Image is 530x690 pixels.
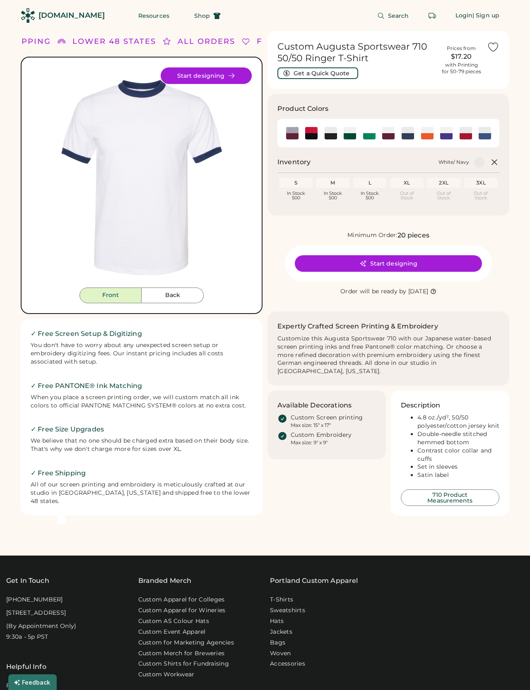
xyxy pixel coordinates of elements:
[286,127,299,139] img: Athletic Heather/ Maroon Swatch Image
[455,12,473,20] div: Login
[440,127,453,139] img: White/ Purple Swatch Image
[479,127,491,139] img: White/ Royal Swatch Image
[401,489,499,506] button: 710 Product Measurements
[325,127,337,139] img: White/ Black Swatch Image
[291,414,363,422] div: Custom Screen printing
[466,180,496,186] div: 3XL
[277,157,311,167] h2: Inventory
[440,127,453,139] div: White/ Purple
[277,335,499,376] div: Customize this Augusta Sportswear 710 with our Japanese water-based screen printing inks and free...
[447,45,476,52] div: Prices from
[270,576,358,586] a: Portland Custom Apparel
[178,36,235,47] div: ALL ORDERS
[382,127,395,139] img: White/ Maroon Swatch Image
[31,67,252,287] div: 710 Style Image
[325,127,337,139] div: White/ Black
[31,468,253,478] h2: ✓ Free Shipping
[355,180,385,186] div: L
[367,7,419,24] button: Search
[281,191,311,200] div: In Stock 500
[270,596,293,604] a: T-Shirts
[402,127,414,139] div: White/ Navy
[295,255,482,272] button: Start designing
[441,52,482,62] div: $17.20
[138,671,195,679] a: Custom Workwear
[138,606,226,615] a: Custom Apparel for Wineries
[138,576,192,586] div: Branded Merch
[6,609,66,617] div: [STREET_ADDRESS]
[277,67,358,79] button: Get a Quick Quote
[31,341,253,366] div: You don't have to worry about any unexpected screen setup or embroidery digitizing fees. Our inst...
[429,180,459,186] div: 2XL
[138,639,234,647] a: Custom for Marketing Agencies
[31,481,253,506] div: All of our screen printing and embroidery is meticulously crafted at our studio in [GEOGRAPHIC_DA...
[6,633,48,641] div: 9:30a - 5p PST
[460,127,472,139] img: White/ Red Swatch Image
[466,191,496,200] div: Out of Stock
[417,430,499,447] li: Double-needle stitched hemmed bottom
[270,606,305,615] a: Sweatshirts
[479,127,491,139] div: White/ Royal
[340,287,407,296] div: Order will be ready by
[161,67,252,84] button: Start designing
[6,596,63,604] div: [PHONE_NUMBER]
[421,127,434,139] img: White/ Orange Swatch Image
[305,127,318,139] div: Red/ Black
[194,13,210,19] span: Shop
[281,180,311,186] div: S
[31,67,252,287] img: 710 - White/ Navy Front Image
[31,424,253,434] h2: ✓ Free Size Upgrades
[286,127,299,139] div: Athletic Heather/ Maroon
[277,41,436,64] h1: Custom Augusta Sportswear 710 50/50 Ringer T-Shirt
[270,639,285,647] a: Bags
[438,159,469,165] div: White/ Navy
[355,191,385,200] div: In Stock 500
[6,662,46,672] div: Helpful Info
[363,127,376,139] div: White/ Kelly
[401,400,441,410] h3: Description
[392,191,422,200] div: Out of Stock
[417,414,499,430] li: 4.8 oz./yd², 50/50 polyester/cotton jersey knit
[442,62,481,75] div: with Printing for 50-79 pieces
[277,400,352,410] h3: Available Decorations
[270,617,284,625] a: Hats
[270,628,292,636] a: Jackets
[363,127,376,139] img: White/ Kelly Swatch Image
[397,230,429,240] div: 20 pieces
[424,7,441,24] button: Retrieve an order
[277,104,328,114] h3: Product Colors
[31,329,253,339] h2: ✓ Free Screen Setup & Digitizing
[291,422,331,429] div: Max size: 15" x 17"
[318,180,348,186] div: M
[388,13,409,19] span: Search
[72,36,156,47] div: LOWER 48 STATES
[402,127,414,139] img: White/ Navy Swatch Image
[6,622,76,630] div: (By Appointment Only)
[138,617,209,625] a: Custom AS Colour Hats
[184,7,231,24] button: Shop
[429,191,459,200] div: Out of Stock
[21,8,35,23] img: Rendered Logo - Screens
[491,653,526,688] iframe: Front Chat
[344,127,356,139] img: White/ Dark Green Swatch Image
[128,7,179,24] button: Resources
[270,649,291,658] a: Woven
[417,447,499,463] li: Contrast color collar and cuffs
[138,649,225,658] a: Custom Merch for Breweries
[6,682,19,690] a: FAQ
[138,660,229,668] a: Custom Shirts for Fundraising
[6,576,49,586] div: Get In Touch
[257,36,328,47] div: FREE SHIPPING
[270,660,305,668] a: Accessories
[305,127,318,139] img: Red/ Black Swatch Image
[39,10,105,21] div: [DOMAIN_NAME]
[291,439,328,446] div: Max size: 9" x 9"
[138,628,206,636] a: Custom Event Apparel
[138,596,225,604] a: Custom Apparel for Colleges
[318,191,348,200] div: In Stock 500
[421,127,434,139] div: White/ Orange
[417,471,499,479] li: Satin label
[79,287,142,303] button: Front
[277,321,438,331] h2: Expertly Crafted Screen Printing & Embroidery
[382,127,395,139] div: White/ Maroon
